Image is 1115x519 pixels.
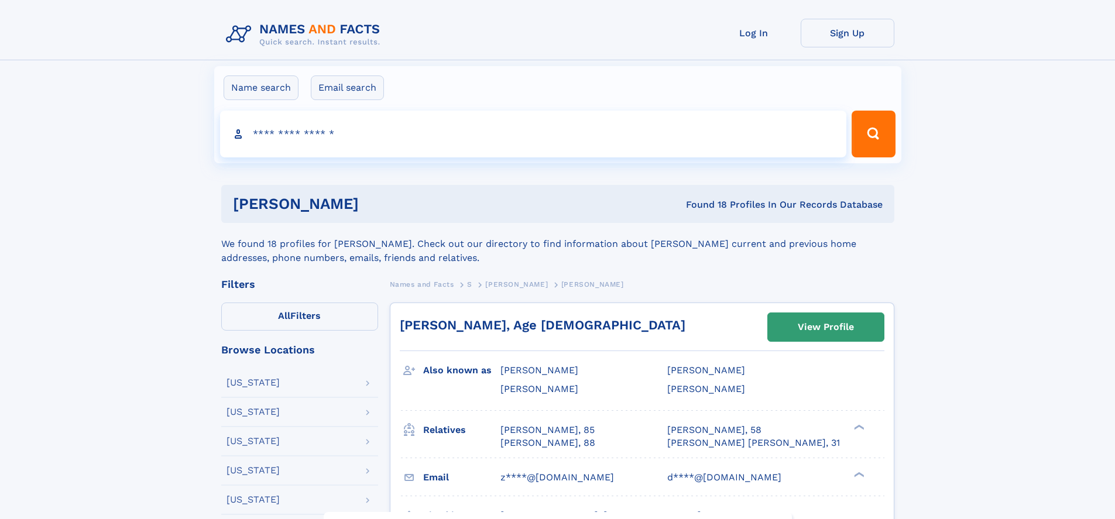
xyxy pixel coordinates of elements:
[467,280,472,288] span: S
[221,223,894,265] div: We found 18 profiles for [PERSON_NAME]. Check out our directory to find information about [PERSON...
[400,318,685,332] a: [PERSON_NAME], Age [DEMOGRAPHIC_DATA]
[851,423,865,431] div: ❯
[220,111,847,157] input: search input
[500,436,595,449] a: [PERSON_NAME], 88
[423,468,500,487] h3: Email
[233,197,523,211] h1: [PERSON_NAME]
[423,360,500,380] h3: Also known as
[227,436,280,446] div: [US_STATE]
[768,313,884,341] a: View Profile
[278,310,290,321] span: All
[851,470,865,478] div: ❯
[221,345,378,355] div: Browse Locations
[467,277,472,291] a: S
[227,378,280,387] div: [US_STATE]
[311,75,384,100] label: Email search
[221,303,378,331] label: Filters
[522,198,883,211] div: Found 18 Profiles In Our Records Database
[707,19,801,47] a: Log In
[801,19,894,47] a: Sign Up
[390,277,454,291] a: Names and Facts
[500,365,578,376] span: [PERSON_NAME]
[485,280,548,288] span: [PERSON_NAME]
[221,19,390,50] img: Logo Names and Facts
[667,436,840,449] a: [PERSON_NAME] [PERSON_NAME], 31
[561,280,624,288] span: [PERSON_NAME]
[221,279,378,290] div: Filters
[667,383,745,394] span: [PERSON_NAME]
[500,424,595,436] a: [PERSON_NAME], 85
[423,420,500,440] h3: Relatives
[500,383,578,394] span: [PERSON_NAME]
[798,314,854,341] div: View Profile
[667,365,745,376] span: [PERSON_NAME]
[667,424,761,436] a: [PERSON_NAME], 58
[852,111,895,157] button: Search Button
[485,277,548,291] a: [PERSON_NAME]
[227,466,280,475] div: [US_STATE]
[224,75,299,100] label: Name search
[227,495,280,504] div: [US_STATE]
[227,407,280,417] div: [US_STATE]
